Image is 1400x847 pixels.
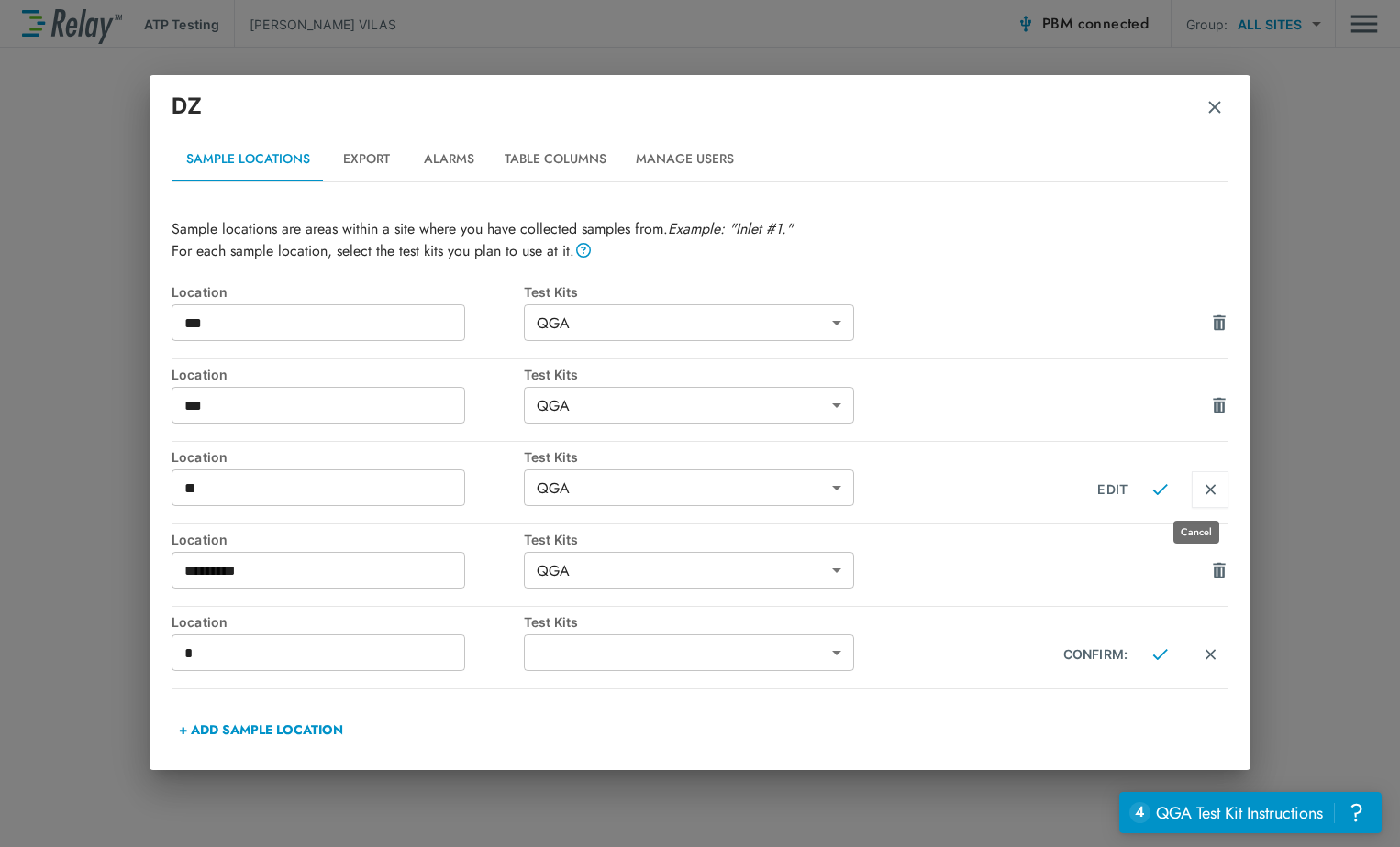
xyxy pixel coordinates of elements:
[325,137,407,181] button: Export
[524,614,876,630] div: Test Kits
[1173,521,1219,544] div: Cancel
[172,90,202,123] p: DZ
[172,284,524,300] div: Location
[172,449,524,465] div: Location
[407,137,490,181] button: Alarms
[172,532,524,547] div: Location
[1192,636,1228,673] button: Cancel
[524,367,876,382] div: Test Kits
[172,218,1228,262] p: Sample locations are areas within a site where you have collected samples from. For each sample l...
[1206,98,1224,116] img: Remove
[490,137,621,181] button: Table Columns
[524,387,854,423] div: QGA
[1210,313,1228,332] img: Drawer Icon
[1203,481,1218,498] img: Close Icon
[524,449,876,465] div: Test Kits
[621,137,749,181] button: Manage Users
[668,218,793,239] em: Example: "Inlet #1."
[524,469,854,506] div: QGA
[172,137,325,181] button: Sample Locations
[1210,561,1228,579] img: Drawer Icon
[524,304,854,341] div: QGA
[172,367,524,382] div: Location
[1203,646,1218,663] img: Close Icon
[172,708,350,752] button: + ADD SAMPLE LOCATION
[1152,481,1168,498] img: Close Icon
[524,552,854,588] div: QGA
[524,532,876,547] div: Test Kits
[1141,471,1178,508] button: Confirm
[1119,792,1382,833] iframe: Resource center
[1192,471,1228,508] button: Cancel
[172,614,524,630] div: Location
[1210,396,1228,414] img: Drawer Icon
[1152,646,1168,663] img: Close Icon
[524,284,876,300] div: Test Kits
[1097,481,1128,497] div: EDIT
[1063,646,1128,662] div: CONFIRM:
[1141,636,1178,673] button: Confirm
